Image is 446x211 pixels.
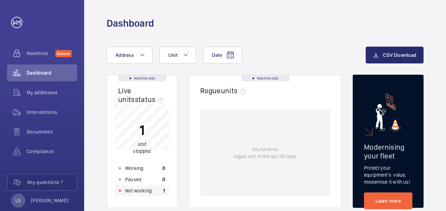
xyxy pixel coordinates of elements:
button: Unit [160,47,196,63]
div: Real time data [241,75,289,81]
img: marketing-card.svg [376,93,401,131]
a: Learn more [364,192,412,209]
p: You have no rogue unit in the last 30 days [234,146,297,160]
p: 1 [163,187,165,194]
span: Unit [168,52,177,58]
span: Dashboard [27,69,77,76]
p: unit [133,141,151,155]
span: Address [115,52,134,58]
p: 1 [133,121,151,139]
p: Protect your equipment's value, modernise it with us! [364,164,412,185]
span: CSV Download [383,52,416,58]
div: Real time data [118,75,166,81]
span: units [221,86,249,95]
p: [PERSON_NAME] [31,197,69,204]
span: Compliance [27,148,77,155]
button: Date [203,47,242,63]
p: LS [15,197,21,204]
span: Discover [55,50,72,57]
button: CSV Download [366,47,424,63]
span: Interventions [27,109,77,116]
span: Documents [27,128,77,135]
h2: Live units [118,86,167,104]
p: Working [125,165,143,172]
span: Any questions ? [27,179,77,186]
h2: Modernising your fleet [364,143,412,160]
h1: Dashboard [107,17,154,30]
span: My addresses [27,89,77,96]
h2: Rogue [200,86,249,95]
p: Not working [125,187,152,194]
span: status [135,95,167,104]
p: 0 [162,165,165,172]
button: Address [107,47,153,63]
p: 0 [162,176,165,183]
p: Paused [125,176,141,183]
span: stopped [133,148,151,154]
span: Date [212,52,222,58]
span: Maximize [27,50,55,57]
